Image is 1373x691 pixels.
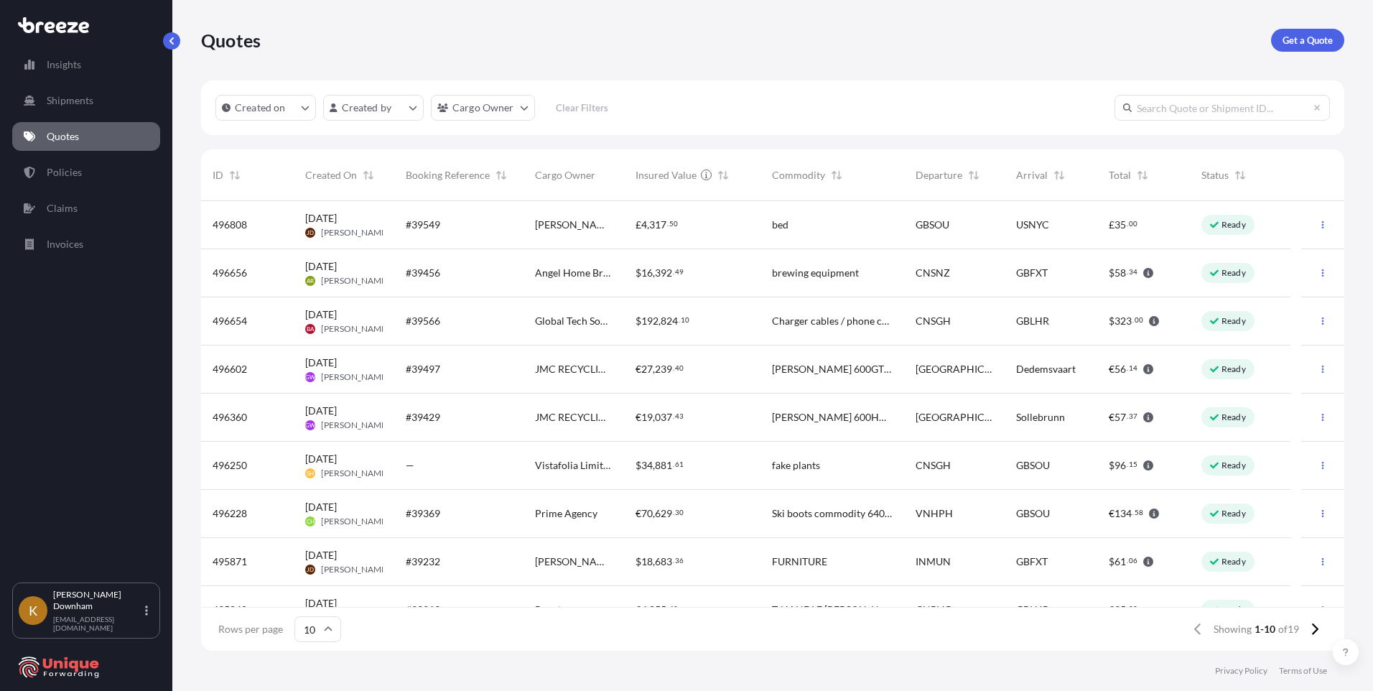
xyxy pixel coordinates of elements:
[1221,556,1246,567] p: Ready
[406,266,440,280] span: #39456
[406,410,440,425] span: #39429
[213,410,247,425] span: 496360
[47,129,79,144] p: Quotes
[916,603,951,617] span: CNPVG
[636,557,641,567] span: $
[1127,221,1128,226] span: .
[535,314,613,328] span: Global Tech Sourcing Ltd
[636,316,641,326] span: $
[47,201,78,215] p: Claims
[305,259,337,274] span: [DATE]
[653,268,655,278] span: ,
[406,458,414,473] span: —
[321,227,389,238] span: [PERSON_NAME]
[772,218,788,232] span: bed
[1016,555,1048,569] span: GBFXT
[1114,412,1126,422] span: 57
[1221,363,1246,375] p: Ready
[307,562,314,577] span: JD
[636,605,641,615] span: £
[213,266,247,280] span: 496656
[1016,266,1048,280] span: GBFXT
[675,269,684,274] span: 49
[647,220,649,230] span: ,
[679,317,680,323] span: .
[641,460,653,470] span: 34
[1271,29,1344,52] a: Get a Quote
[305,370,315,384] span: GW
[1232,167,1249,184] button: Sort
[29,603,37,618] span: K
[226,167,243,184] button: Sort
[1114,557,1126,567] span: 61
[542,96,623,119] button: Clear Filters
[1109,509,1114,519] span: €
[641,364,653,374] span: 27
[305,596,337,611] span: [DATE]
[1109,557,1114,567] span: $
[321,468,389,479] span: [PERSON_NAME]
[535,266,613,280] span: Angel Home Brew
[673,462,674,467] span: .
[673,366,674,371] span: .
[649,605,666,615] span: 855
[305,418,315,432] span: GW
[772,410,893,425] span: [PERSON_NAME] 600HD Shear
[772,555,827,569] span: FURNITURE
[641,412,653,422] span: 19
[916,218,949,232] span: GBSOU
[667,606,669,611] span: .
[1016,410,1065,425] span: Sollebrunn
[535,362,613,376] span: JMC RECYCLING LTD
[669,606,678,611] span: 40
[1215,665,1267,677] a: Privacy Policy
[1221,508,1246,519] p: Ready
[1132,317,1134,323] span: .
[655,509,672,519] span: 629
[321,516,389,527] span: [PERSON_NAME]
[213,362,247,376] span: 496602
[1255,622,1275,636] span: 1-10
[641,220,647,230] span: 4
[1221,315,1246,327] p: Ready
[1127,366,1128,371] span: .
[1129,462,1137,467] span: 15
[1109,460,1114,470] span: $
[669,221,678,226] span: 50
[681,317,689,323] span: 10
[653,557,655,567] span: ,
[1016,314,1049,328] span: GBLHR
[307,274,314,288] span: AR
[655,364,672,374] span: 239
[1135,510,1143,515] span: 58
[47,93,93,108] p: Shipments
[916,410,993,425] span: [GEOGRAPHIC_DATA]
[1016,506,1050,521] span: GBSOU
[916,506,953,521] span: VNHPH
[12,194,160,223] a: Claims
[556,101,608,115] p: Clear Filters
[47,165,82,180] p: Policies
[1109,220,1114,230] span: £
[641,557,653,567] span: 18
[673,558,674,563] span: .
[916,168,962,182] span: Departure
[1127,269,1128,274] span: .
[1109,168,1131,182] span: Total
[321,564,389,575] span: [PERSON_NAME]
[1016,218,1049,232] span: USNYC
[535,410,613,425] span: JMC RECYCLING LTD
[535,458,613,473] span: Vistafolia Limited
[1129,366,1137,371] span: 14
[1016,168,1048,182] span: Arrival
[916,555,951,569] span: INMUN
[321,275,389,287] span: [PERSON_NAME]
[53,615,142,632] p: [EMAIL_ADDRESS][DOMAIN_NAME]
[406,555,440,569] span: #39232
[673,269,674,274] span: .
[1127,462,1128,467] span: .
[305,548,337,562] span: [DATE]
[360,167,377,184] button: Sort
[1221,604,1246,616] p: Ready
